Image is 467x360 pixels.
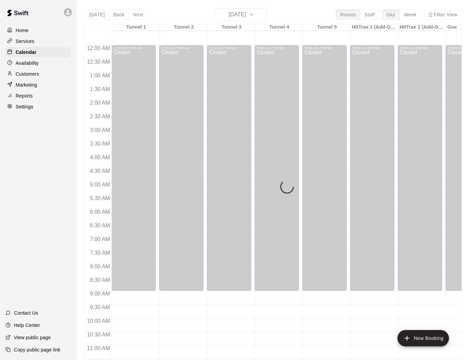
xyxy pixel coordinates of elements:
div: 12:00 AM – 9:00 AM: Closed [350,45,394,291]
div: Closed [257,50,297,293]
div: Closed [209,50,249,293]
p: Reports [16,92,33,99]
div: Tunnel 2 [160,24,208,31]
span: 6:00 AM [88,209,112,215]
a: Reports [5,91,71,101]
span: 1:00 AM [88,73,112,78]
div: 12:00 AM – 9:00 AM [352,46,392,50]
div: 12:00 AM – 9:00 AM [400,46,440,50]
span: 5:30 AM [88,195,112,201]
p: Services [16,38,34,45]
div: HitTrax 1 (Add-On Service) [398,24,446,31]
span: 5:00 AM [88,182,112,187]
div: 12:00 AM – 9:00 AM: Closed [159,45,204,291]
span: 7:30 AM [88,250,112,256]
span: 4:00 AM [88,154,112,160]
div: Closed [114,50,154,293]
a: Marketing [5,80,71,90]
span: 10:30 AM [85,332,112,337]
a: Services [5,36,71,46]
div: 12:00 AM – 9:00 AM: Closed [207,45,251,291]
div: 12:00 AM – 9:00 AM [209,46,249,50]
p: Home [16,27,29,34]
p: Contact Us [14,310,38,316]
span: 2:00 AM [88,100,112,106]
a: Settings [5,102,71,112]
div: 12:00 AM – 9:00 AM [161,46,201,50]
div: Tunnel 5 [303,24,351,31]
a: Customers [5,69,71,79]
span: 8:00 AM [88,264,112,269]
span: 12:00 AM [85,45,112,51]
div: 12:00 AM – 9:00 AM [257,46,297,50]
p: Help Center [14,322,40,329]
a: Home [5,25,71,35]
span: 1:30 AM [88,86,112,92]
div: Closed [400,50,440,293]
span: 9:30 AM [88,304,112,310]
div: 12:00 AM – 9:00 AM: Closed [398,45,442,291]
div: Closed [304,50,345,293]
span: 9:00 AM [88,291,112,297]
span: 8:30 AM [88,277,112,283]
div: Tunnel 1 [112,24,160,31]
div: 12:00 AM – 9:00 AM: Closed [255,45,299,291]
p: Calendar [16,49,36,56]
span: 12:30 AM [85,59,112,65]
p: Availability [16,60,39,66]
p: Copy public page link [14,346,60,353]
span: 6:30 AM [88,223,112,228]
p: Marketing [16,81,37,88]
div: Closed [352,50,392,293]
a: Calendar [5,47,71,57]
div: Tunnel 3 [208,24,255,31]
button: add [397,330,449,346]
div: 12:00 AM – 9:00 AM [304,46,345,50]
span: 4:30 AM [88,168,112,174]
div: 12:00 AM – 9:00 AM: Closed [302,45,347,291]
div: HitTrax 1 (Add-On Service) [351,24,398,31]
span: 3:00 AM [88,127,112,133]
span: 2:30 AM [88,114,112,119]
p: View public page [14,334,51,341]
span: 10:00 AM [85,318,112,324]
div: 12:00 AM – 9:00 AM: Closed [111,45,156,291]
div: 12:00 AM – 9:00 AM [114,46,154,50]
span: 11:00 AM [85,345,112,351]
p: Customers [16,71,39,77]
p: Settings [16,103,33,110]
div: Closed [161,50,201,293]
div: Tunnel 4 [255,24,303,31]
a: Availability [5,58,71,68]
span: 3:30 AM [88,141,112,147]
span: 7:00 AM [88,236,112,242]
